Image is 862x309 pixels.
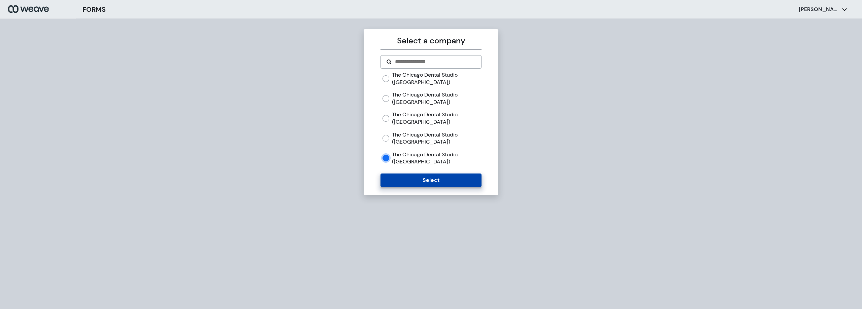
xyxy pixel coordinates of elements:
[380,173,481,187] button: Select
[392,151,481,165] label: The Chicago Dental Studio ([GEOGRAPHIC_DATA])
[799,6,839,13] p: [PERSON_NAME]
[392,111,481,125] label: The Chicago Dental Studio ([GEOGRAPHIC_DATA])
[392,71,481,86] label: The Chicago Dental Studio ([GEOGRAPHIC_DATA])
[394,58,475,66] input: Search
[380,35,481,47] p: Select a company
[82,4,106,14] h3: FORMS
[392,91,481,106] label: The Chicago Dental Studio ([GEOGRAPHIC_DATA])
[392,131,481,146] label: The Chicago Dental Studio ([GEOGRAPHIC_DATA])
